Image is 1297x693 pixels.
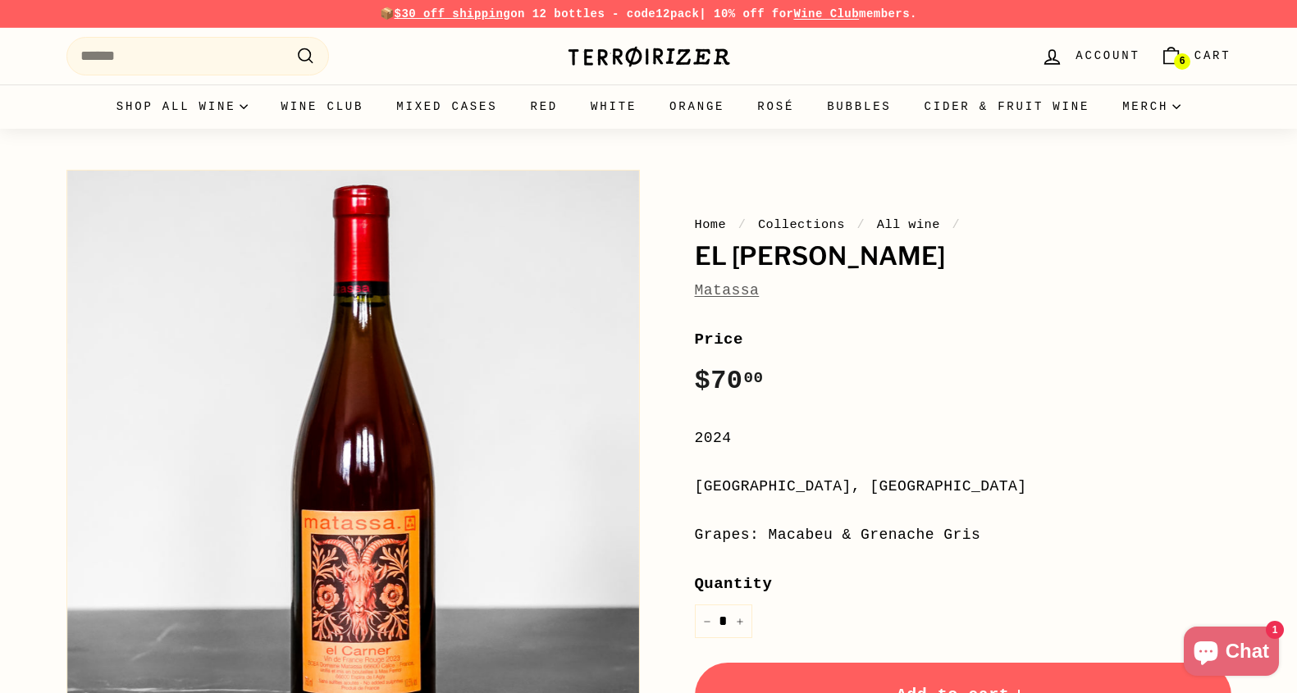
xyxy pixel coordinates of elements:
[695,282,760,299] a: Matassa
[793,7,859,21] a: Wine Club
[728,604,752,638] button: Increase item quantity by one
[34,84,1264,129] div: Primary
[908,84,1107,129] a: Cider & Fruit Wine
[380,84,514,129] a: Mixed Cases
[1194,47,1231,65] span: Cart
[100,84,265,129] summary: Shop all wine
[695,215,1231,235] nav: breadcrumbs
[948,217,965,232] span: /
[1031,32,1149,80] a: Account
[653,84,741,129] a: Orange
[1179,627,1284,680] inbox-online-store-chat: Shopify online store chat
[695,217,727,232] a: Home
[695,604,719,638] button: Reduce item quantity by one
[695,572,1231,596] label: Quantity
[695,475,1231,499] div: [GEOGRAPHIC_DATA], [GEOGRAPHIC_DATA]
[1076,47,1139,65] span: Account
[758,217,845,232] a: Collections
[743,369,763,387] sup: 00
[741,84,811,129] a: Rosé
[1106,84,1197,129] summary: Merch
[695,523,1231,547] div: Grapes: Macabeu & Grenache Gris
[1150,32,1241,80] a: Cart
[695,604,752,638] input: quantity
[695,366,764,396] span: $70
[514,84,574,129] a: Red
[574,84,653,129] a: White
[66,5,1231,23] p: 📦 on 12 bottles - code | 10% off for members.
[695,243,1231,271] h1: El [PERSON_NAME]
[264,84,380,129] a: Wine Club
[811,84,907,129] a: Bubbles
[1179,56,1185,67] span: 6
[877,217,940,232] a: All wine
[734,217,751,232] span: /
[655,7,699,21] strong: 12pack
[695,327,1231,352] label: Price
[695,426,1231,450] div: 2024
[395,7,511,21] span: $30 off shipping
[853,217,870,232] span: /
